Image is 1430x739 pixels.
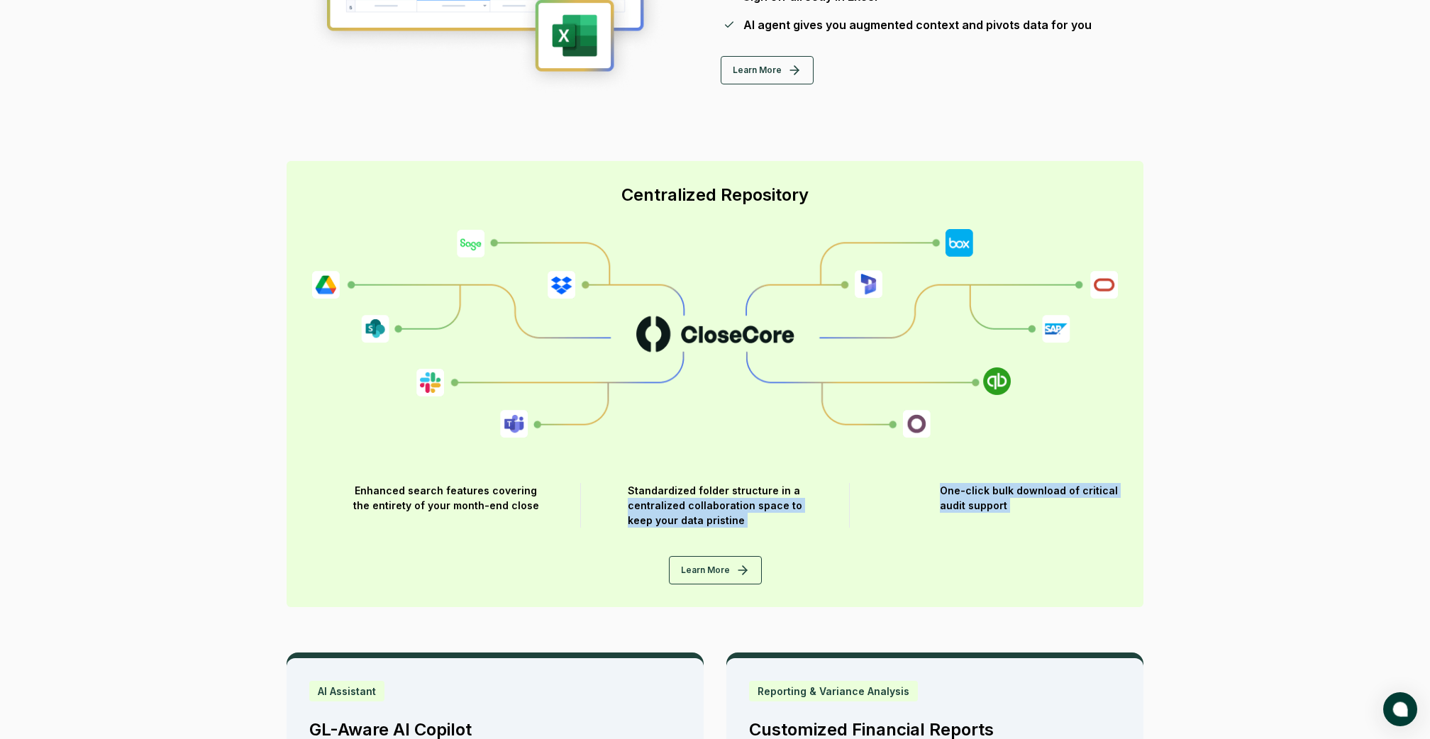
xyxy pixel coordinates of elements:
div: Standardized folder structure in a centralized collaboration space to keep your data pristine [628,483,802,528]
div: One-click bulk download of critical audit support [940,483,1118,528]
button: Learn More [669,556,762,584]
img: repo [312,229,1118,437]
div: Reporting & Variance Analysis [749,681,918,701]
button: Learn More [721,56,814,84]
div: Centralized Repository [312,184,1118,206]
div: AI agent gives you augmented context and pivots data for you [743,16,1092,33]
button: atlas-launcher [1383,692,1417,726]
div: AI Assistant [309,681,384,701]
div: Enhanced search features covering the entirety of your month-end close [312,483,581,528]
